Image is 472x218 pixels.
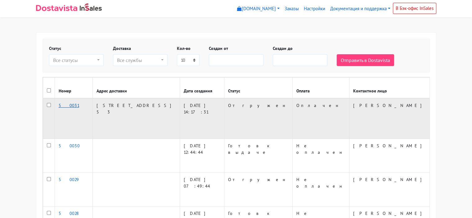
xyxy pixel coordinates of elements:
[55,78,92,99] th: Номер
[337,54,394,66] button: Отправить в Dostavista
[328,3,393,15] a: Документация и поддержка
[224,78,292,99] th: Статус
[292,173,349,207] td: Не оплачен
[59,103,79,108] a: 50031
[282,3,301,15] a: Заказы
[292,139,349,173] td: Не оплачен
[49,45,61,52] label: Статус
[224,139,292,173] td: Готов к выдаче
[292,98,349,139] td: Оплачен
[349,139,430,173] td: [PERSON_NAME]
[209,45,228,52] label: Создан от
[349,78,430,99] th: Контактное лицо
[177,45,191,52] label: Кол-во
[113,45,131,52] label: Доставка
[59,143,80,149] a: 50030
[53,56,96,64] div: Все статусы
[180,173,224,207] td: [DATE] 07:49:44
[180,78,224,99] th: Дата создания
[349,173,430,207] td: [PERSON_NAME]
[92,78,180,99] th: Адрес доставки
[80,3,102,11] img: InSales
[59,211,79,216] a: 50028
[117,56,160,64] div: Все службы
[224,173,292,207] td: Отгружен
[292,78,349,99] th: Оплата
[301,3,328,15] a: Настройки
[235,3,282,15] a: [DOMAIN_NAME]
[273,45,293,52] label: Создан до
[59,177,79,182] a: 50029
[113,54,168,66] button: Все службы
[180,98,224,139] td: [DATE] 14:17:31
[393,3,436,14] a: В Бэк-офис InSales
[36,5,77,11] img: Dostavista - срочная курьерская служба доставки
[224,98,292,139] td: Отгружен
[49,54,104,66] button: Все статусы
[180,139,224,173] td: [DATE] 12:44:44
[92,98,180,139] td: [STREET_ADDRESS] 53
[349,98,430,139] td: [PERSON_NAME]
